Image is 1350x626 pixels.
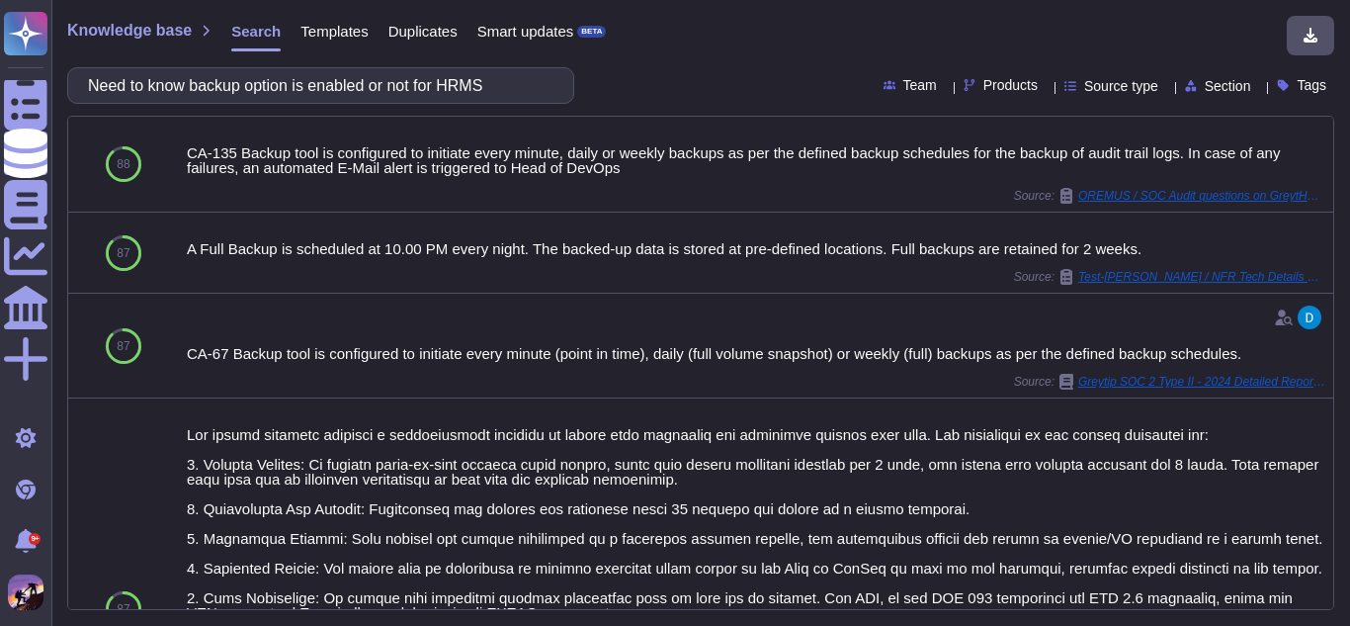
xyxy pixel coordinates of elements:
span: Greytip SOC 2 Type II - 2024 Detailed Report.pdf [1078,376,1325,388]
button: user [4,571,57,614]
span: OREMUS / SOC Audit questions on GreytHR service [1078,190,1325,202]
img: user [1298,306,1321,329]
span: 87 [117,247,129,259]
span: Source type [1084,79,1158,93]
input: Search a question or template... [78,68,553,103]
span: Test-[PERSON_NAME] / NFR Tech Details Cloud [1078,271,1325,283]
span: Search [231,24,281,39]
span: Team [903,78,937,92]
span: 88 [117,158,129,170]
span: Knowledge base [67,23,192,39]
div: 9+ [29,533,41,545]
span: Source: [1014,269,1325,285]
span: Source: [1014,188,1325,204]
span: Section [1205,79,1251,93]
span: Templates [300,24,368,39]
span: 87 [117,340,129,352]
span: Products [983,78,1038,92]
img: user [8,575,43,610]
span: Source: [1014,374,1325,390]
div: CA-67 Backup tool is configured to initiate every minute (point in time), daily (full volume snap... [187,346,1325,361]
span: 87 [117,603,129,615]
div: BETA [577,26,606,38]
span: Tags [1297,78,1326,92]
div: CA-135 Backup tool is configured to initiate every minute, daily or weekly backups as per the def... [187,145,1325,175]
span: Duplicates [388,24,458,39]
span: Smart updates [477,24,574,39]
div: A Full Backup is scheduled at 10.00 PM every night. The backed-up data is stored at pre-defined l... [187,241,1325,256]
